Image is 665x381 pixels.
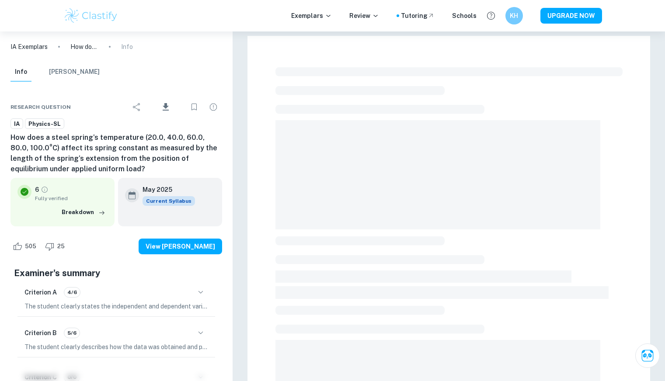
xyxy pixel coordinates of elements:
[10,239,41,253] div: Like
[10,42,48,52] a: IA Exemplars
[540,8,602,24] button: UPGRADE NOW
[10,62,31,82] button: Info
[25,118,64,129] a: Physics-SL
[63,7,119,24] img: Clastify logo
[143,196,195,206] span: Current Syllabus
[20,242,41,251] span: 505
[52,242,70,251] span: 25
[25,120,64,128] span: Physics-SL
[452,11,477,21] a: Schools
[64,288,80,296] span: 4/6
[143,185,188,194] h6: May 2025
[121,42,133,52] p: Info
[70,42,98,52] p: How does a steel spring’s temperature (20.0, 40.0, 60.0, 80.0, 100.0°C) affect its spring constan...
[401,11,435,21] a: Tutoring
[349,11,379,21] p: Review
[484,8,498,23] button: Help and Feedback
[24,287,57,297] h6: Criterion A
[49,62,100,82] button: [PERSON_NAME]
[139,239,222,254] button: View [PERSON_NAME]
[147,96,184,118] div: Download
[14,267,219,280] h5: Examiner's summary
[635,343,660,368] button: Ask Clai
[185,98,203,116] div: Bookmark
[11,120,23,128] span: IA
[143,196,195,206] div: This exemplar is based on the current syllabus. Feel free to refer to it for inspiration/ideas wh...
[128,98,146,116] div: Share
[24,342,208,352] p: The student clearly describes how the data was obtained and processed, providing a detailed accou...
[205,98,222,116] div: Report issue
[10,118,23,129] a: IA
[43,239,70,253] div: Dislike
[509,11,519,21] h6: KH
[35,185,39,194] p: 6
[10,103,71,111] span: Research question
[35,194,108,202] span: Fully verified
[59,206,108,219] button: Breakdown
[24,328,57,338] h6: Criterion B
[41,186,49,194] a: Grade fully verified
[291,11,332,21] p: Exemplars
[10,132,222,174] h6: How does a steel spring’s temperature (20.0, 40.0, 60.0, 80.0, 100.0°C) affect its spring constan...
[24,301,208,311] p: The student clearly states the independent and dependent variables in the research question, prov...
[505,7,523,24] button: KH
[64,329,80,337] span: 5/6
